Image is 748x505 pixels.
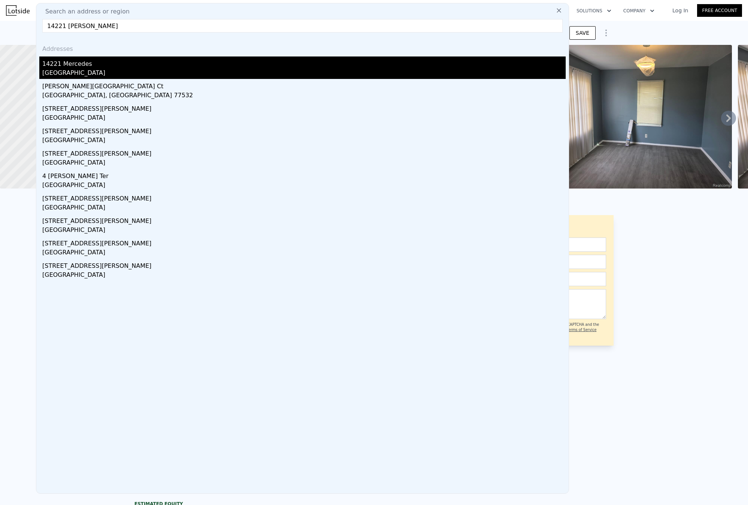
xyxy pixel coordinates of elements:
div: [GEOGRAPHIC_DATA] [42,113,566,124]
img: tab_keywords_by_traffic_grey.svg [75,43,80,49]
button: Solutions [571,4,617,18]
div: Domain Overview [28,44,67,49]
div: [STREET_ADDRESS][PERSON_NAME] [42,124,566,136]
div: Keywords by Traffic [83,44,126,49]
img: Sale: 144263054 Parcel: 48301132 [540,45,732,189]
div: [GEOGRAPHIC_DATA] [42,203,566,214]
div: [GEOGRAPHIC_DATA], [GEOGRAPHIC_DATA] 77532 [42,91,566,101]
a: Log In [663,7,697,14]
div: [GEOGRAPHIC_DATA] [42,181,566,191]
img: website_grey.svg [12,19,18,25]
div: Domain: [DOMAIN_NAME] [19,19,82,25]
div: [GEOGRAPHIC_DATA] [42,248,566,258]
div: 14221 Mercedes [42,56,566,68]
div: v 4.0.25 [21,12,37,18]
button: Company [617,4,660,18]
div: [GEOGRAPHIC_DATA] [42,270,566,281]
div: Addresses [39,39,566,56]
a: Terms of Service [567,328,596,332]
div: [STREET_ADDRESS][PERSON_NAME] [42,101,566,113]
span: Search an address or region [39,7,130,16]
div: [STREET_ADDRESS][PERSON_NAME] [42,258,566,270]
button: Show Options [599,25,614,40]
div: [GEOGRAPHIC_DATA] [42,68,566,79]
div: 4 [PERSON_NAME] Ter [42,169,566,181]
div: [STREET_ADDRESS][PERSON_NAME] [42,146,566,158]
img: Lotside [6,5,30,16]
div: [GEOGRAPHIC_DATA] [42,136,566,146]
div: [STREET_ADDRESS][PERSON_NAME] [42,191,566,203]
div: [STREET_ADDRESS][PERSON_NAME] [42,236,566,248]
div: [STREET_ADDRESS][PERSON_NAME] [42,214,566,226]
a: Free Account [697,4,742,17]
div: [GEOGRAPHIC_DATA] [42,226,566,236]
img: tab_domain_overview_orange.svg [20,43,26,49]
input: Enter an address, city, region, neighborhood or zip code [42,19,563,33]
div: [GEOGRAPHIC_DATA] [42,158,566,169]
button: SAVE [569,26,596,40]
img: logo_orange.svg [12,12,18,18]
div: [PERSON_NAME][GEOGRAPHIC_DATA] Ct [42,79,566,91]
